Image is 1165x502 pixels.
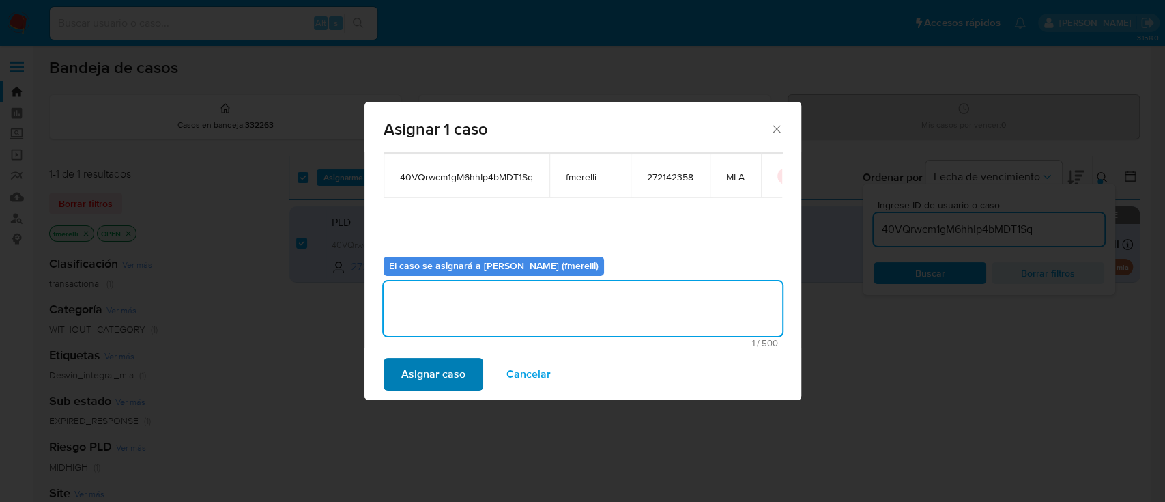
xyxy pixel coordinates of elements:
[647,171,693,183] span: 272142358
[384,358,483,391] button: Asignar caso
[364,102,801,400] div: assign-modal
[506,359,551,389] span: Cancelar
[777,168,794,184] button: icon-button
[389,259,599,273] b: El caso se asignará a [PERSON_NAME] (fmerelli)
[770,122,782,135] button: Cerrar ventana
[388,339,778,348] span: Máximo 500 caracteres
[566,171,614,183] span: fmerelli
[401,359,465,389] span: Asignar caso
[726,171,745,183] span: MLA
[384,121,771,137] span: Asignar 1 caso
[400,171,533,183] span: 40VQrwcm1gM6hhIp4bMDT1Sq
[489,358,569,391] button: Cancelar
